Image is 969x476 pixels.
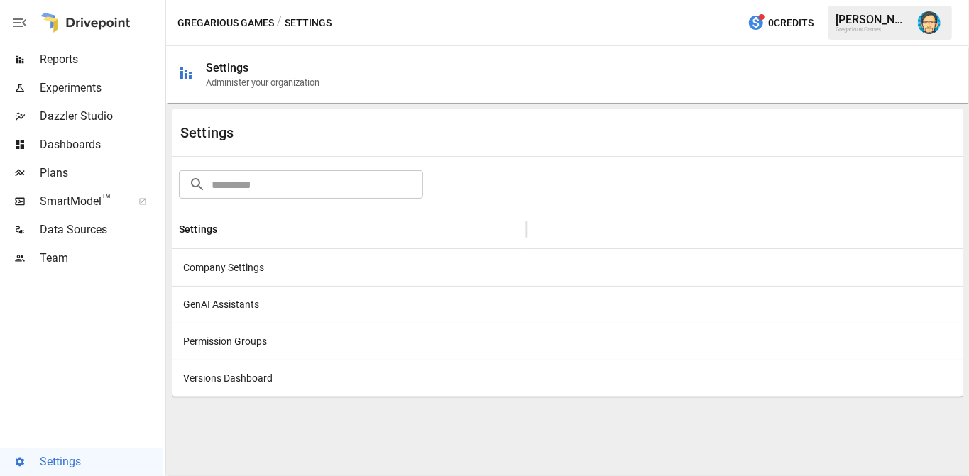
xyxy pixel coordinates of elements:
img: Dana Basken [918,11,941,34]
div: Administer your organization [206,77,319,88]
span: SmartModel [40,193,123,210]
div: Gregarious Games [836,26,909,33]
span: ™ [102,191,111,209]
button: 0Credits [742,10,819,36]
button: Gregarious Games [177,14,274,32]
span: Reports [40,51,163,68]
div: Settings [179,223,217,235]
span: 0 Credits [768,14,814,32]
button: Dana Basken [909,3,949,43]
div: Settings [180,124,568,141]
div: Company Settings [172,249,527,286]
div: [PERSON_NAME] [836,13,909,26]
div: GenAI Assistants [172,286,527,323]
span: Team [40,250,163,267]
div: / [277,14,282,32]
span: Plans [40,165,163,182]
span: Dazzler Studio [40,108,163,125]
div: Permission Groups [172,323,527,360]
span: Dashboards [40,136,163,153]
div: Versions Dashboard [172,360,527,397]
span: Experiments [40,79,163,96]
div: Settings [206,61,248,74]
span: Settings [40,453,163,470]
span: Data Sources [40,221,163,238]
button: Sort [219,219,239,239]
